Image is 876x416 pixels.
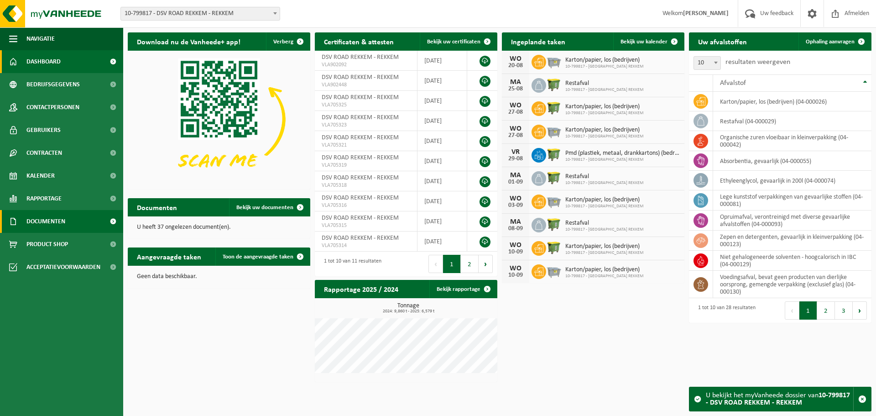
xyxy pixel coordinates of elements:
a: Bekijk uw documenten [229,198,309,216]
span: 10-799817 - [GEOGRAPHIC_DATA] REKKEM [565,274,644,279]
span: DSV ROAD REKKEM - REKKEM [322,235,399,242]
span: Contracten [26,142,62,164]
span: VLA902448 [322,81,410,89]
span: Navigatie [26,27,55,50]
div: 08-09 [506,226,525,232]
span: 10-799817 - [GEOGRAPHIC_DATA] REKKEM [565,87,644,93]
h3: Tonnage [319,303,497,314]
span: 10-799817 - DSV ROAD REKKEM - REKKEM [120,7,280,21]
span: VLA705321 [322,142,410,149]
label: resultaten weergeven [725,58,790,66]
button: 2 [461,255,479,273]
span: Karton/papier, los (bedrijven) [565,243,644,250]
a: Ophaling aanvragen [798,32,871,51]
td: [DATE] [417,151,467,171]
div: WO [506,55,525,63]
a: Bekijk rapportage [429,280,496,298]
h2: Certificaten & attesten [315,32,403,50]
td: voedingsafval, bevat geen producten van dierlijke oorsprong, gemengde verpakking (exclusief glas)... [713,271,871,298]
strong: [PERSON_NAME] [683,10,729,17]
span: DSV ROAD REKKEM - REKKEM [322,215,399,221]
p: Geen data beschikbaar. [137,274,301,280]
span: Bedrijfsgegevens [26,73,80,96]
div: 10-09 [506,249,525,255]
span: 10-799817 - [GEOGRAPHIC_DATA] REKKEM [565,227,644,232]
img: WB-1100-HPE-GN-50 [546,77,562,92]
img: Download de VHEPlus App [128,51,310,188]
h2: Aangevraagde taken [128,247,210,265]
p: U heeft 37 ongelezen document(en). [137,224,301,231]
div: 1 tot 10 van 28 resultaten [693,300,756,321]
span: 2024: 9,860 t - 2025: 6,579 t [319,309,497,314]
div: 29-08 [506,156,525,162]
td: lege kunststof verpakkingen van gevaarlijke stoffen (04-000081) [713,190,871,211]
img: WB-2500-GAL-GY-01 [546,123,562,139]
span: DSV ROAD REKKEM - REKKEM [322,94,399,101]
a: Bekijk uw certificaten [420,32,496,51]
td: [DATE] [417,171,467,191]
span: Pmd (plastiek, metaal, drankkartons) (bedrijven) [565,150,680,157]
span: Toon de aangevraagde taken [223,254,293,260]
span: Rapportage [26,187,62,210]
img: WB-1100-HPE-GN-50 [546,170,562,185]
div: WO [506,125,525,132]
span: Karton/papier, los (bedrijven) [565,57,644,64]
h2: Download nu de Vanheede+ app! [128,32,250,50]
a: Bekijk uw kalender [613,32,683,51]
span: VLA705315 [322,222,410,229]
a: Toon de aangevraagde taken [215,247,309,266]
span: VLA902092 [322,61,410,68]
div: WO [506,265,525,272]
span: 10-799817 - [GEOGRAPHIC_DATA] REKKEM [565,204,644,209]
img: WB-1100-HPE-GN-50 [546,240,562,255]
div: MA [506,79,525,86]
span: Contactpersonen [26,96,79,119]
span: Karton/papier, los (bedrijven) [565,266,644,274]
td: [DATE] [417,211,467,232]
span: Ophaling aanvragen [806,39,855,45]
img: WB-2500-GAL-GY-01 [546,53,562,69]
td: organische zuren vloeibaar in kleinverpakking (04-000042) [713,131,871,151]
span: 10-799817 - [GEOGRAPHIC_DATA] REKKEM [565,134,644,139]
div: MA [506,172,525,179]
span: Restafval [565,173,644,180]
span: Restafval [565,220,644,227]
span: Karton/papier, los (bedrijven) [565,126,644,134]
div: 1 tot 10 van 11 resultaten [319,254,381,274]
span: VLA705316 [322,202,410,209]
span: Gebruikers [26,119,61,142]
button: Previous [785,301,799,320]
span: VLA705314 [322,242,410,249]
span: VLA705319 [322,162,410,169]
button: 1 [799,301,817,320]
span: 10-799817 - DSV ROAD REKKEM - REKKEM [121,7,280,20]
div: 03-09 [506,202,525,209]
button: 3 [835,301,853,320]
h2: Documenten [128,198,186,216]
td: [DATE] [417,232,467,252]
img: WB-1100-HPE-GN-50 [546,216,562,232]
td: [DATE] [417,191,467,211]
img: WB-1100-HPE-GN-50 [546,100,562,116]
span: Bekijk uw kalender [620,39,667,45]
td: ethyleenglycol, gevaarlijk in 200l (04-000074) [713,171,871,190]
div: WO [506,195,525,202]
span: Acceptatievoorwaarden [26,256,100,279]
span: 10-799817 - [GEOGRAPHIC_DATA] REKKEM [565,180,644,186]
span: DSV ROAD REKKEM - REKKEM [322,54,399,61]
h2: Ingeplande taken [502,32,574,50]
div: WO [506,102,525,109]
span: Documenten [26,210,65,233]
img: WB-2500-GAL-GY-01 [546,193,562,209]
span: 10-799817 - [GEOGRAPHIC_DATA] REKKEM [565,157,680,163]
span: DSV ROAD REKKEM - REKKEM [322,134,399,141]
td: [DATE] [417,111,467,131]
h2: Uw afvalstoffen [689,32,756,50]
span: 10-799817 - [GEOGRAPHIC_DATA] REKKEM [565,64,644,69]
span: Bekijk uw certificaten [427,39,480,45]
span: Karton/papier, los (bedrijven) [565,196,644,204]
span: VLA705325 [322,101,410,109]
td: [DATE] [417,51,467,71]
td: [DATE] [417,131,467,151]
img: WB-2500-GAL-GY-01 [546,263,562,279]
